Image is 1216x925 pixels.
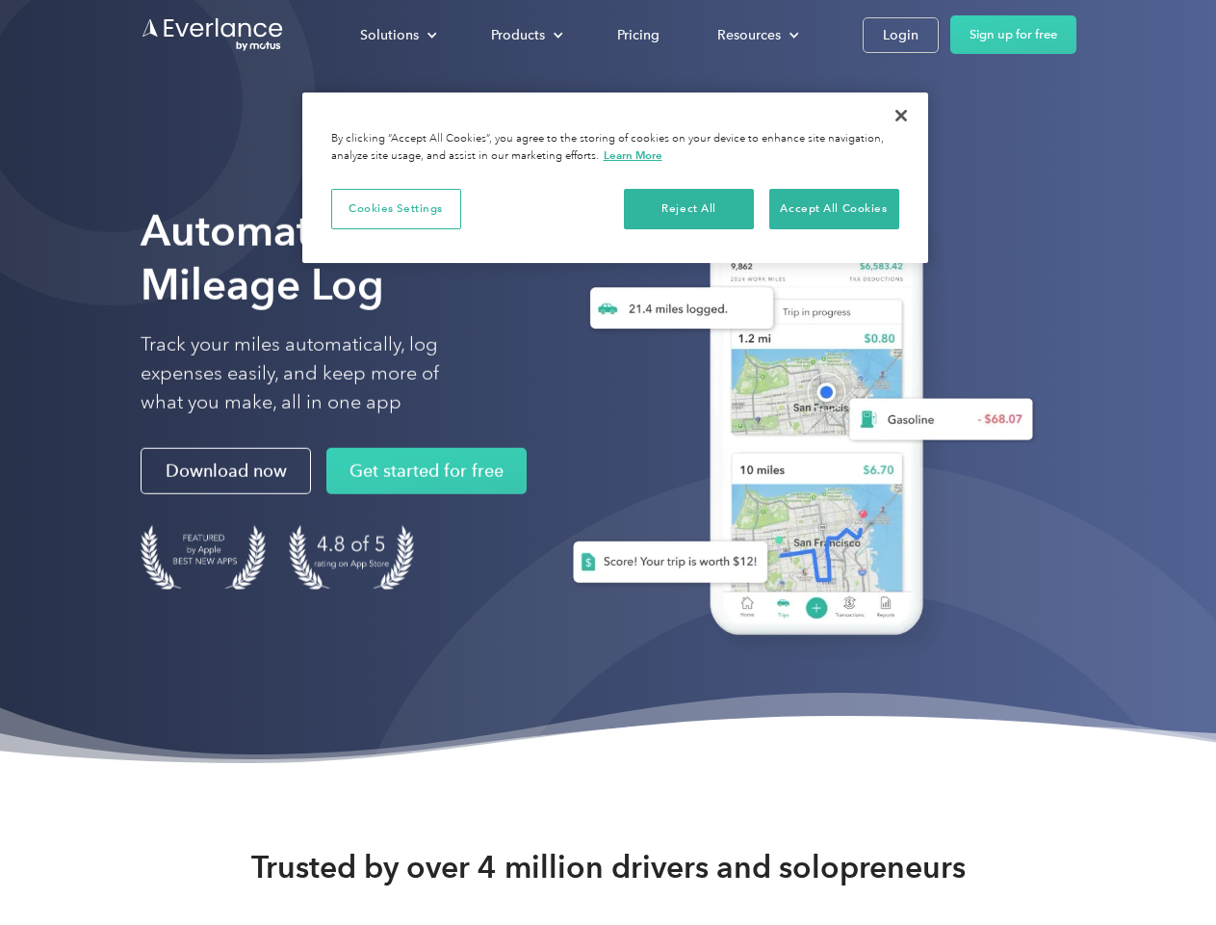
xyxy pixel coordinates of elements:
a: Sign up for free [950,15,1076,54]
div: Privacy [302,92,928,263]
div: Resources [698,18,815,52]
p: Track your miles automatically, log expenses easily, and keep more of what you make, all in one app [141,330,484,417]
div: Products [491,23,545,47]
strong: Trusted by over 4 million drivers and solopreneurs [251,848,966,886]
img: 4.9 out of 5 stars on the app store [289,525,414,590]
div: Resources [717,23,781,47]
a: Pricing [598,18,679,52]
a: Get started for free [326,448,527,494]
div: Solutions [341,18,453,52]
div: Solutions [360,23,419,47]
a: More information about your privacy, opens in a new tab [604,148,662,162]
a: Download now [141,448,311,494]
button: Accept All Cookies [769,189,899,229]
div: Login [883,23,918,47]
img: Badge for Featured by Apple Best New Apps [141,525,266,590]
a: Go to homepage [141,16,285,53]
button: Cookies Settings [331,189,461,229]
button: Reject All [624,189,754,229]
img: Everlance, mileage tracker app, expense tracking app [542,183,1048,664]
button: Close [880,94,922,137]
div: Products [472,18,579,52]
div: By clicking “Accept All Cookies”, you agree to the storing of cookies on your device to enhance s... [331,131,899,165]
div: Cookie banner [302,92,928,263]
div: Pricing [617,23,660,47]
a: Login [863,17,939,53]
